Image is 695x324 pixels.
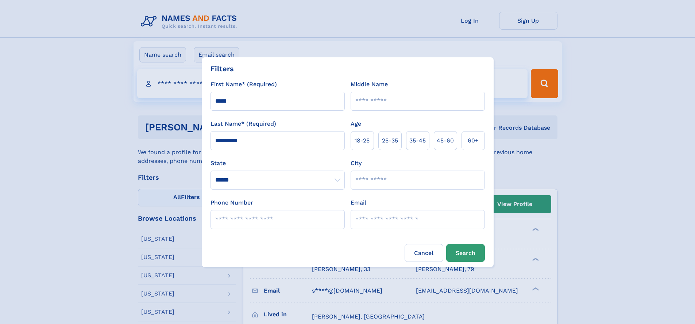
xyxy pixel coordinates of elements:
[446,244,485,262] button: Search
[211,80,277,89] label: First Name* (Required)
[409,136,426,145] span: 35‑45
[351,80,388,89] label: Middle Name
[405,244,443,262] label: Cancel
[211,159,345,168] label: State
[211,119,276,128] label: Last Name* (Required)
[355,136,370,145] span: 18‑25
[351,159,362,168] label: City
[211,63,234,74] div: Filters
[437,136,454,145] span: 45‑60
[211,198,253,207] label: Phone Number
[468,136,479,145] span: 60+
[382,136,398,145] span: 25‑35
[351,198,366,207] label: Email
[351,119,361,128] label: Age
